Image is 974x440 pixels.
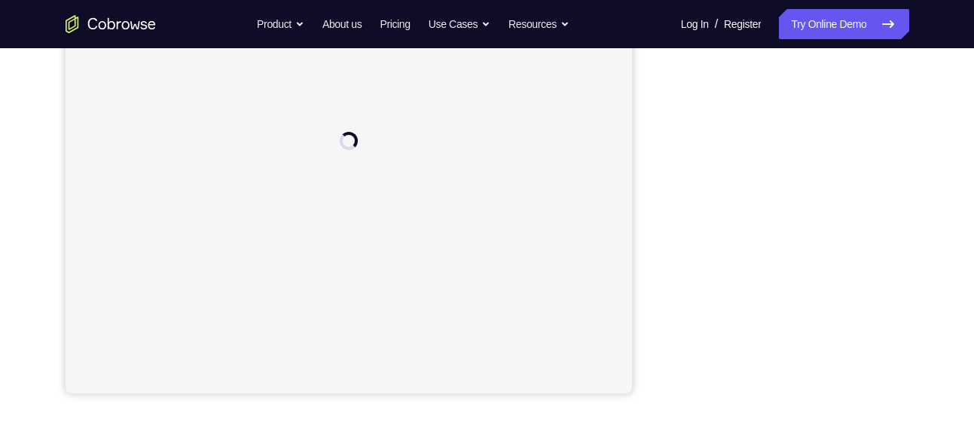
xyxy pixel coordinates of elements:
[724,9,761,39] a: Register
[779,9,908,39] a: Try Online Demo
[257,9,304,39] button: Product
[681,9,709,39] a: Log In
[380,9,410,39] a: Pricing
[429,9,490,39] button: Use Cases
[715,15,718,33] span: /
[322,9,362,39] a: About us
[508,9,569,39] button: Resources
[66,15,156,33] a: Go to the home page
